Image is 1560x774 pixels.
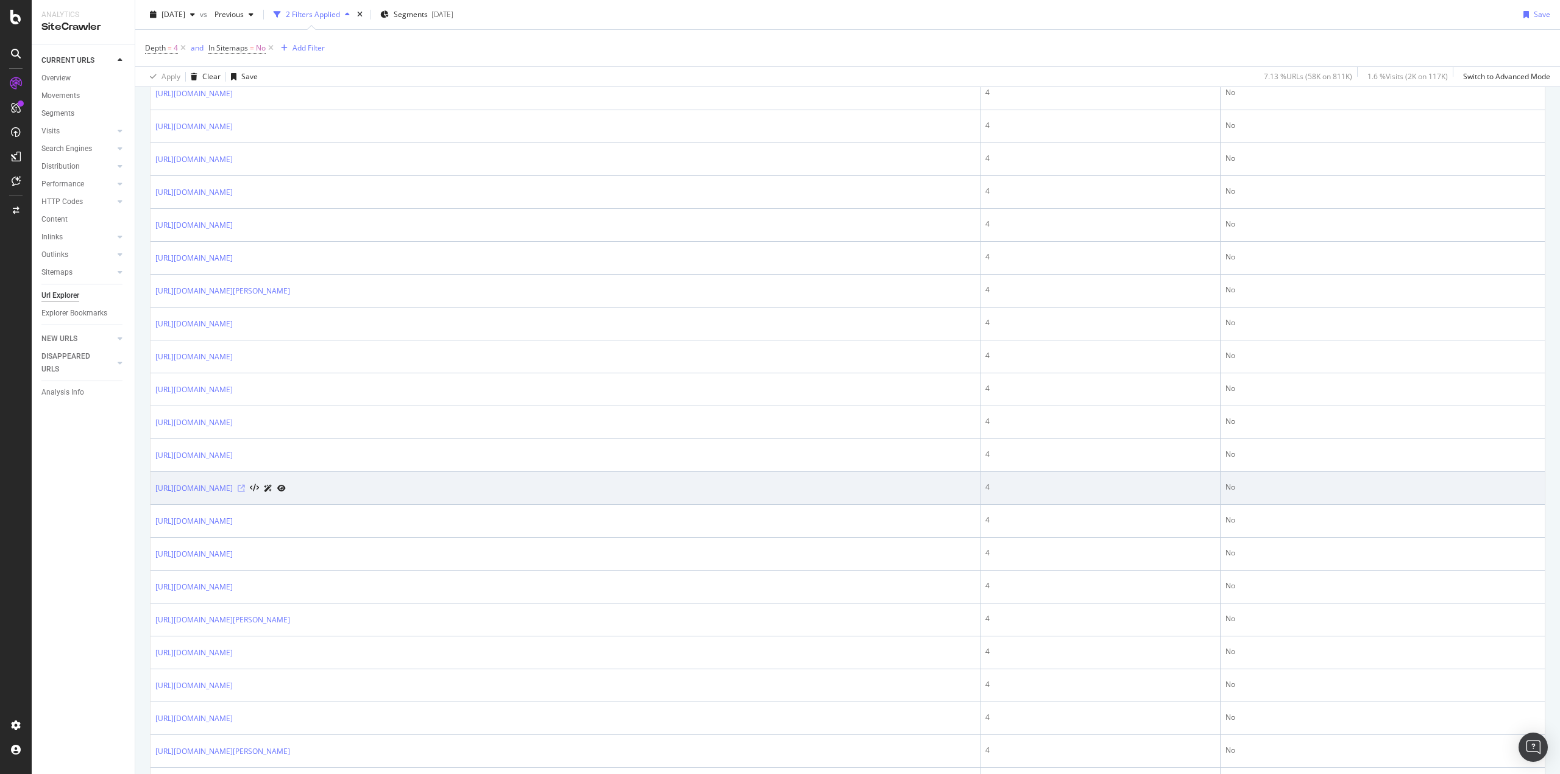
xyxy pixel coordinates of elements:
[41,332,77,345] div: NEW URLS
[1225,383,1540,394] div: No
[155,712,233,725] a: [URL][DOMAIN_NAME]
[1367,71,1448,82] div: 1.6 % Visits ( 2K on 117K )
[145,67,180,86] button: Apply
[1225,646,1540,657] div: No
[1225,613,1540,624] div: No
[155,285,290,297] a: [URL][DOMAIN_NAME][PERSON_NAME]
[210,9,244,19] span: Previous
[155,647,233,659] a: [URL][DOMAIN_NAME]
[41,142,92,155] div: Search Engines
[1264,71,1352,82] div: 7.13 % URLs ( 58K on 811K )
[155,384,233,396] a: [URL][DOMAIN_NAME]
[1225,153,1540,164] div: No
[41,248,114,261] a: Outlinks
[41,178,84,191] div: Performance
[1225,547,1540,558] div: No
[41,332,114,345] a: NEW URLS
[41,160,114,173] a: Distribution
[1225,120,1540,131] div: No
[155,318,233,330] a: [URL][DOMAIN_NAME]
[41,72,71,85] div: Overview
[985,646,1215,657] div: 4
[241,71,258,82] div: Save
[155,515,233,527] a: [URL][DOMAIN_NAME]
[238,485,245,492] a: Visit Online Page
[1225,679,1540,690] div: No
[394,9,428,19] span: Segments
[41,386,126,399] a: Analysis Info
[41,10,125,20] div: Analytics
[1519,5,1550,24] button: Save
[985,712,1215,723] div: 4
[286,9,340,19] div: 2 Filters Applied
[985,120,1215,131] div: 4
[985,219,1215,230] div: 4
[145,5,200,24] button: [DATE]
[292,43,325,53] div: Add Filter
[1225,482,1540,493] div: No
[41,178,114,191] a: Performance
[155,153,233,166] a: [URL][DOMAIN_NAME]
[145,43,166,53] span: Depth
[155,88,233,100] a: [URL][DOMAIN_NAME]
[191,42,204,54] button: and
[41,307,107,320] div: Explorer Bookmarks
[155,680,233,692] a: [URL][DOMAIN_NAME]
[41,107,126,120] a: Segments
[41,266,114,279] a: Sitemaps
[41,350,114,376] a: DISAPPEARED URLS
[985,383,1215,394] div: 4
[41,266,73,279] div: Sitemaps
[226,67,258,86] button: Save
[1534,9,1550,19] div: Save
[264,482,272,494] a: AI Url Details
[1225,416,1540,427] div: No
[155,745,290,758] a: [URL][DOMAIN_NAME][PERSON_NAME]
[1225,87,1540,98] div: No
[41,20,125,34] div: SiteCrawler
[1225,350,1540,361] div: No
[155,219,233,231] a: [URL][DOMAIN_NAME]
[155,482,233,494] a: [URL][DOMAIN_NAME]
[41,160,80,173] div: Distribution
[41,248,68,261] div: Outlinks
[161,9,185,19] span: 2025 Sep. 12th
[161,71,180,82] div: Apply
[431,9,453,19] div: [DATE]
[41,107,74,120] div: Segments
[1225,284,1540,295] div: No
[355,9,365,21] div: times
[985,186,1215,197] div: 4
[1225,186,1540,197] div: No
[375,5,458,24] button: Segments[DATE]
[41,231,63,244] div: Inlinks
[155,417,233,429] a: [URL][DOMAIN_NAME]
[41,307,126,320] a: Explorer Bookmarks
[276,41,325,55] button: Add Filter
[1225,515,1540,526] div: No
[985,745,1215,756] div: 4
[985,87,1215,98] div: 4
[985,317,1215,328] div: 4
[1225,712,1540,723] div: No
[155,614,290,626] a: [URL][DOMAIN_NAME][PERSON_NAME]
[41,54,114,67] a: CURRENT URLS
[155,449,233,462] a: [URL][DOMAIN_NAME]
[269,5,355,24] button: 2 Filters Applied
[1519,733,1548,762] div: Open Intercom Messenger
[985,252,1215,262] div: 4
[41,142,114,155] a: Search Engines
[191,43,204,53] div: and
[41,386,84,399] div: Analysis Info
[985,679,1215,690] div: 4
[1225,219,1540,230] div: No
[210,5,258,24] button: Previous
[155,252,233,264] a: [URL][DOMAIN_NAME]
[41,213,68,226] div: Content
[41,90,126,102] a: Movements
[155,548,233,560] a: [URL][DOMAIN_NAME]
[186,67,221,86] button: Clear
[155,121,233,133] a: [URL][DOMAIN_NAME]
[985,449,1215,460] div: 4
[41,289,126,302] a: Url Explorer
